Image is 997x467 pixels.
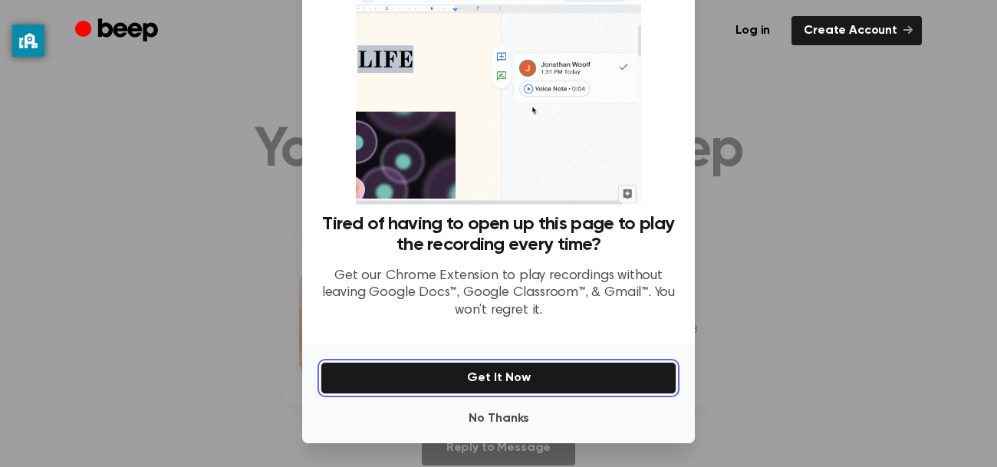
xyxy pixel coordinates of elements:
[321,214,676,255] h3: Tired of having to open up this page to play the recording every time?
[12,25,44,57] button: privacy banner
[321,268,676,320] p: Get our Chrome Extension to play recordings without leaving Google Docs™, Google Classroom™, & Gm...
[75,16,162,46] a: Beep
[321,362,676,394] button: Get It Now
[791,16,922,45] a: Create Account
[321,403,676,434] button: No Thanks
[723,16,782,45] a: Log in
